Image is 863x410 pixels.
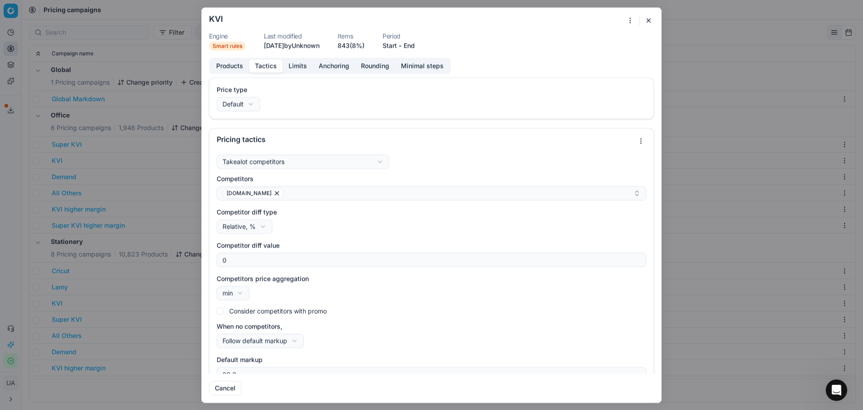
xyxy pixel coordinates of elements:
button: End [404,41,415,50]
dt: Items [338,33,365,39]
span: Smart rules [209,41,246,50]
span: [DATE] by Unknown [264,41,320,49]
label: Price type [217,85,646,94]
button: Products [210,59,249,72]
button: Minimal steps [395,59,449,72]
h2: KVI [209,15,223,23]
dt: Engine [209,33,246,39]
label: Competitor diff type [217,207,646,216]
label: When no competitors, [217,322,646,331]
button: Rounding [355,59,395,72]
button: Limits [283,59,313,72]
button: Anchoring [313,59,355,72]
span: [DOMAIN_NAME] [227,189,271,197]
label: Competitors price aggregation [217,274,646,283]
label: Default markup [217,355,646,364]
label: Competitor diff value [217,241,646,250]
dt: Period [383,33,415,39]
button: Start [383,41,397,50]
dt: Last modified [264,33,320,39]
button: [DOMAIN_NAME] [217,186,646,200]
button: Cancel [209,381,241,395]
label: Competitors [217,174,646,183]
a: 843(8%) [338,41,365,50]
label: Consider competitors with promo [229,307,327,315]
button: Tactics [249,59,283,72]
iframe: Intercom live chat [826,379,847,401]
div: Pricing tactics [217,135,634,143]
div: Takealot competitors [222,157,285,166]
span: - [399,41,402,50]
